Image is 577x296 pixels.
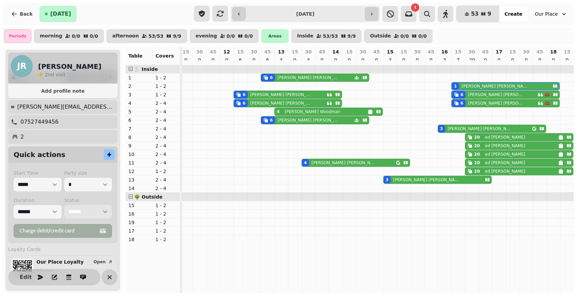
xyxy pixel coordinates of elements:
[485,152,526,157] p: ed [PERSON_NAME]
[448,126,511,131] p: [PERSON_NAME] [PERSON_NAME]
[210,57,216,63] p: 0
[510,57,515,63] p: 0
[428,57,434,63] p: 0
[36,268,117,274] p: 50 point s
[72,34,80,38] p: 0 / 0
[107,29,187,43] button: afternoon53/539/9
[496,48,502,55] p: 17
[346,48,352,55] p: 15
[454,83,457,89] div: 1
[485,135,526,140] p: ed [PERSON_NAME]
[5,6,38,22] button: Back
[319,48,325,55] p: 45
[156,125,177,132] p: 2 - 4
[474,135,480,140] div: 20
[524,57,529,63] p: 0
[468,100,526,106] p: [PERSON_NAME] [PERSON_NAME]
[197,57,202,63] p: 0
[485,143,526,149] p: ed [PERSON_NAME]
[156,142,177,149] p: 2 - 4
[564,57,570,63] p: 0
[128,176,150,183] p: 13
[128,236,150,243] p: 18
[182,48,189,55] p: 15
[45,71,65,78] p: visit
[156,228,177,234] p: 1 - 2
[183,57,189,63] p: 0
[415,57,420,63] p: 0
[278,48,284,55] p: 13
[91,259,116,265] button: Open
[50,11,71,17] span: [DATE]
[440,126,443,131] div: 3
[485,169,526,174] p: ed [PERSON_NAME]
[360,57,366,63] p: 0
[156,176,177,183] p: 2 - 4
[40,33,62,39] p: morning
[270,118,273,123] div: 6
[504,12,522,16] span: Create
[387,57,393,63] p: 3
[374,57,379,63] p: 0
[278,118,340,123] p: [PERSON_NAME] [PERSON_NAME]
[134,194,162,200] span: 🌳 Outside
[305,48,311,55] p: 30
[128,91,150,98] p: 3
[128,219,150,226] p: 19
[128,228,150,234] p: 17
[64,170,112,176] label: Party size
[401,34,409,38] p: 0 / 0
[14,197,62,204] label: Duration
[487,11,491,17] span: 9
[223,48,230,55] p: 12
[306,57,311,63] p: 4
[461,100,463,106] div: 6
[16,89,109,93] span: Add profile note
[128,125,150,132] p: 7
[20,118,59,126] p: 07527449456
[261,29,289,43] div: Areas
[285,109,341,114] p: [PERSON_NAME] Woodman
[156,108,177,115] p: 2 - 4
[469,57,475,63] p: 20
[270,75,273,80] div: 6
[128,100,150,107] p: 4
[442,57,447,63] p: 3
[485,160,526,166] p: ed [PERSON_NAME]
[128,151,150,158] p: 10
[265,57,270,63] p: 6
[128,202,150,209] p: 15
[156,53,174,59] span: Covers
[401,57,406,63] p: 0
[156,151,177,158] p: 2 - 4
[400,48,407,55] p: 15
[45,72,48,77] span: 2
[414,48,420,55] p: 30
[196,33,217,39] p: evening
[278,75,340,80] p: [PERSON_NAME] [PERSON_NAME]
[537,57,543,63] p: 0
[468,92,526,97] p: [PERSON_NAME] [PERSON_NAME]
[17,103,115,111] p: [PERSON_NAME][EMAIL_ADDRESS][PERSON_NAME][DOMAIN_NAME]
[386,177,388,183] div: 3
[292,57,298,63] p: 0
[156,202,177,209] p: 1 - 2
[347,57,352,63] p: 0
[156,236,177,243] p: 1 - 2
[251,57,257,63] p: 0
[536,48,543,55] p: 45
[128,142,150,149] p: 9
[251,100,313,106] p: [PERSON_NAME] [PERSON_NAME]
[128,108,150,115] p: 5
[196,48,203,55] p: 30
[128,83,150,90] p: 2
[278,57,284,63] p: 4
[128,53,143,59] span: Table
[387,48,393,55] p: 15
[227,34,235,38] p: 0 / 0
[243,92,245,97] div: 6
[128,185,150,192] p: 14
[128,168,150,175] p: 12
[156,211,177,217] p: 1 - 2
[468,48,475,55] p: 30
